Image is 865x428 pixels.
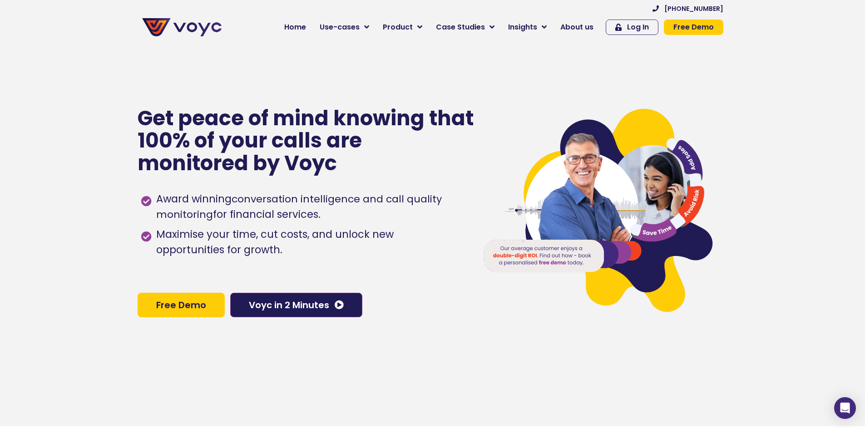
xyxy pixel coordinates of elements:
[436,22,485,33] span: Case Studies
[664,20,723,35] a: Free Demo
[138,293,225,317] a: Free Demo
[834,397,856,419] div: Open Intercom Messenger
[138,107,475,175] p: Get peace of mind knowing that 100% of your calls are monitored by Voyc
[154,192,464,222] span: Award winning for financial services.
[156,192,442,221] h1: conversation intelligence and call quality monitoring
[673,24,714,31] span: Free Demo
[376,18,429,36] a: Product
[230,293,362,317] a: Voyc in 2 Minutes
[554,18,600,36] a: About us
[429,18,501,36] a: Case Studies
[664,5,723,12] span: [PHONE_NUMBER]
[156,300,206,310] span: Free Demo
[508,22,537,33] span: Insights
[501,18,554,36] a: Insights
[142,18,222,36] img: voyc-full-logo
[154,227,464,258] span: Maximise your time, cut costs, and unlock new opportunities for growth.
[277,18,313,36] a: Home
[320,22,360,33] span: Use-cases
[313,18,376,36] a: Use-cases
[383,22,413,33] span: Product
[284,22,306,33] span: Home
[560,22,593,33] span: About us
[606,20,658,35] a: Log In
[652,5,723,12] a: [PHONE_NUMBER]
[627,24,649,31] span: Log In
[249,300,329,310] span: Voyc in 2 Minutes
